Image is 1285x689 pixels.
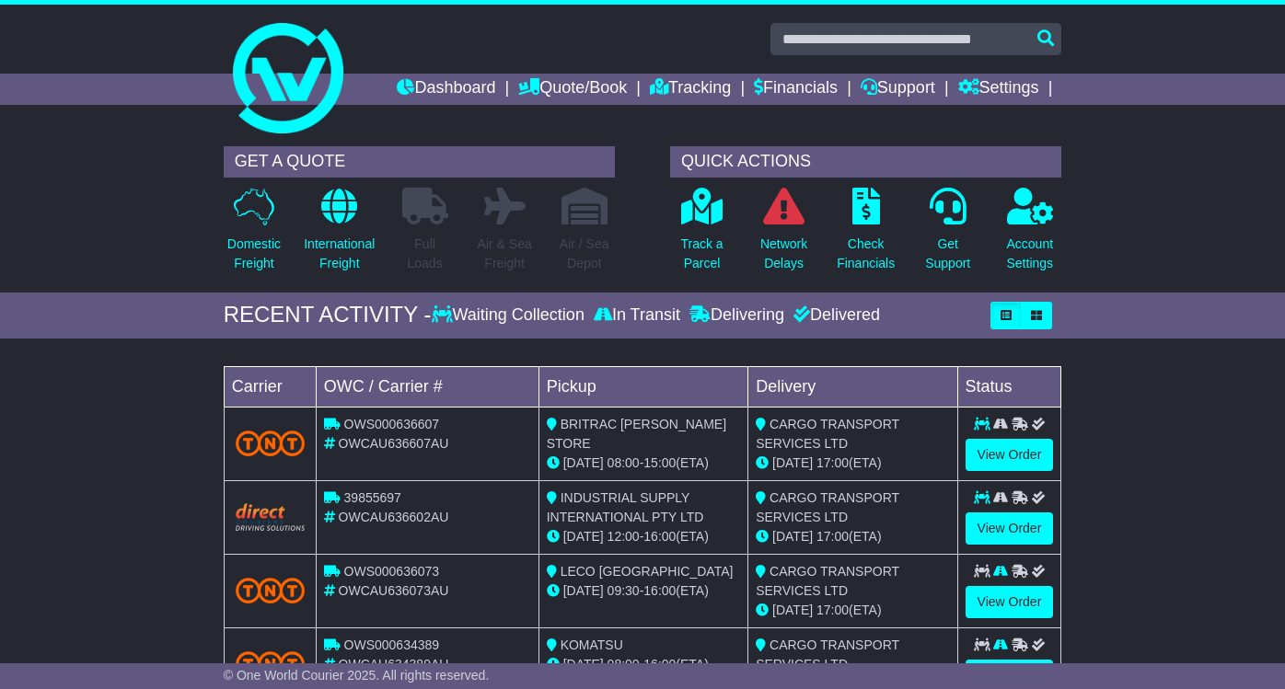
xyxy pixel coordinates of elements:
[756,490,899,524] span: CARGO TRANSPORT SERVICES LTD
[924,187,971,283] a: GetSupport
[756,637,899,672] span: CARGO TRANSPORT SERVICES LTD
[563,455,604,470] span: [DATE]
[759,187,808,283] a: NetworkDelays
[816,529,849,544] span: 17:00
[789,305,880,326] div: Delivered
[772,529,813,544] span: [DATE]
[760,235,807,273] p: Network Delays
[772,455,813,470] span: [DATE]
[560,235,609,273] p: Air / Sea Depot
[303,187,376,283] a: InternationalFreight
[816,603,849,617] span: 17:00
[748,366,957,407] td: Delivery
[547,417,726,451] span: BRITRAC [PERSON_NAME] STORE
[608,657,640,672] span: 08:00
[756,601,949,620] div: (ETA)
[339,436,449,451] span: OWCAU636607AU
[236,578,305,603] img: TNT_Domestic.png
[236,651,305,676] img: TNT_Domestic.png
[925,235,970,273] p: Get Support
[339,657,449,672] span: OWCAU634389AU
[670,146,1061,178] div: QUICK ACTIONS
[643,583,676,598] span: 16:00
[837,235,895,273] p: Check Financials
[344,564,440,579] span: OWS000636073
[339,583,449,598] span: OWCAU636073AU
[966,586,1054,618] a: View Order
[397,74,495,105] a: Dashboard
[563,529,604,544] span: [DATE]
[547,527,740,546] div: - (ETA)
[339,510,449,524] span: OWCAU636602AU
[224,668,490,683] span: © One World Courier 2025. All rights reserved.
[344,490,401,505] span: 39855697
[589,305,685,326] div: In Transit
[966,439,1054,471] a: View Order
[772,603,813,617] span: [DATE]
[608,583,640,598] span: 09:30
[679,187,724,283] a: Track aParcel
[561,564,734,579] span: LECO [GEOGRAPHIC_DATA]
[224,302,432,328] div: RECENT ACTIVITY -
[547,655,740,674] div: - (ETA)
[402,235,448,273] p: Full Loads
[563,657,604,672] span: [DATE]
[547,490,704,524] span: INDUSTRIAL SUPPLY INTERNATIONAL PTY LTD
[547,581,740,601] div: - (ETA)
[316,366,538,407] td: OWC / Carrier #
[547,454,740,473] div: - (ETA)
[756,454,949,473] div: (ETA)
[685,305,789,326] div: Delivering
[344,637,440,652] span: OWS000634389
[227,235,281,273] p: Domestic Freight
[836,187,896,283] a: CheckFinancials
[957,366,1061,407] td: Status
[816,455,849,470] span: 17:00
[756,417,899,451] span: CARGO TRANSPORT SERVICES LTD
[958,74,1039,105] a: Settings
[608,529,640,544] span: 12:00
[224,366,316,407] td: Carrier
[643,657,676,672] span: 16:00
[563,583,604,598] span: [DATE]
[538,366,747,407] td: Pickup
[561,637,623,652] span: KOMATSU
[224,146,615,178] div: GET A QUOTE
[680,235,723,273] p: Track a Parcel
[1006,235,1053,273] p: Account Settings
[643,455,676,470] span: 15:00
[756,564,899,598] span: CARGO TRANSPORT SERVICES LTD
[650,74,731,105] a: Tracking
[478,235,532,273] p: Air & Sea Freight
[1005,187,1054,283] a: AccountSettings
[236,431,305,455] img: TNT_Domestic.png
[754,74,838,105] a: Financials
[304,235,375,273] p: International Freight
[432,305,589,326] div: Waiting Collection
[518,74,627,105] a: Quote/Book
[643,529,676,544] span: 16:00
[861,74,935,105] a: Support
[966,512,1054,545] a: View Order
[608,455,640,470] span: 08:00
[344,417,440,431] span: OWS000636607
[236,503,305,531] img: Direct.png
[226,187,282,283] a: DomesticFreight
[756,527,949,546] div: (ETA)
